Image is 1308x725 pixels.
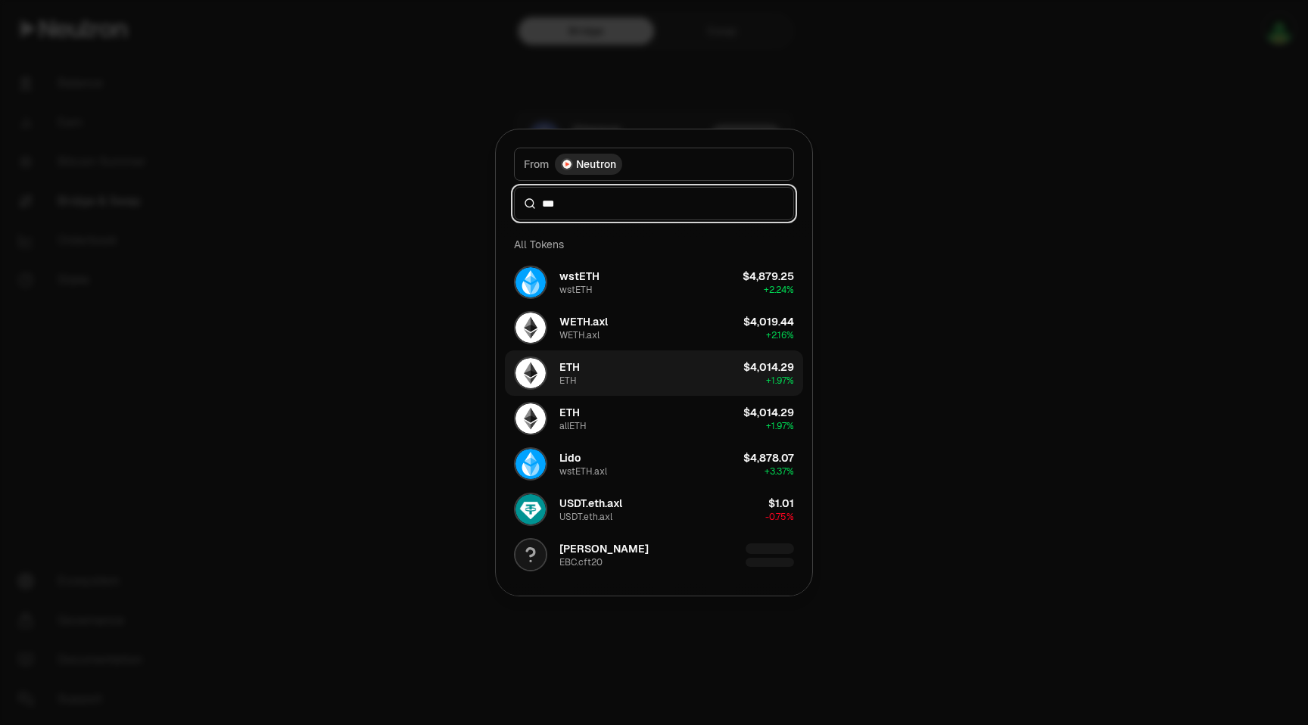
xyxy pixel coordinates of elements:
[505,260,803,305] button: wstETH LogowstETHwstETH$4,879.25+2.24%
[559,556,603,568] div: EBC.cft20
[559,329,599,341] div: WETH.axl
[559,269,599,284] div: wstETH
[514,148,794,181] button: FromNeutron LogoNeutron
[766,329,794,341] span: + 2.16%
[559,465,607,478] div: wstETH.axl
[515,267,546,297] img: wstETH Logo
[576,157,616,172] span: Neutron
[515,449,546,479] img: wstETH.axl Logo
[505,229,803,260] div: All Tokens
[743,314,794,329] div: $4,019.44
[743,450,794,465] div: $4,878.07
[505,305,803,350] button: WETH.axl LogoWETH.axlWETH.axl$4,019.44+2.16%
[559,314,608,329] div: WETH.axl
[515,494,546,524] img: USDT.eth.axl Logo
[743,405,794,420] div: $4,014.29
[559,541,649,556] div: [PERSON_NAME]
[559,496,622,511] div: USDT.eth.axl
[768,496,794,511] div: $1.01
[505,441,803,487] button: wstETH.axl LogoLidowstETH.axl$4,878.07+3.37%
[515,313,546,343] img: WETH.axl Logo
[743,269,794,284] div: $4,879.25
[559,450,581,465] div: Lido
[766,420,794,432] span: + 1.97%
[559,405,580,420] div: ETH
[505,350,803,396] button: ETH LogoETHETH$4,014.29+1.97%
[505,532,803,577] button: [PERSON_NAME]EBC.cft20
[559,375,577,387] div: ETH
[505,396,803,441] button: allETH LogoETHallETH$4,014.29+1.97%
[559,511,612,523] div: USDT.eth.axl
[766,375,794,387] span: + 1.97%
[524,157,549,172] span: From
[559,359,580,375] div: ETH
[505,487,803,532] button: USDT.eth.axl LogoUSDT.eth.axlUSDT.eth.axl$1.01-0.75%
[765,465,794,478] span: + 3.37%
[559,284,593,296] div: wstETH
[515,403,546,434] img: allETH Logo
[764,284,794,296] span: + 2.24%
[515,358,546,388] img: ETH Logo
[743,359,794,375] div: $4,014.29
[765,511,794,523] span: -0.75%
[559,420,587,432] div: allETH
[562,160,571,169] img: Neutron Logo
